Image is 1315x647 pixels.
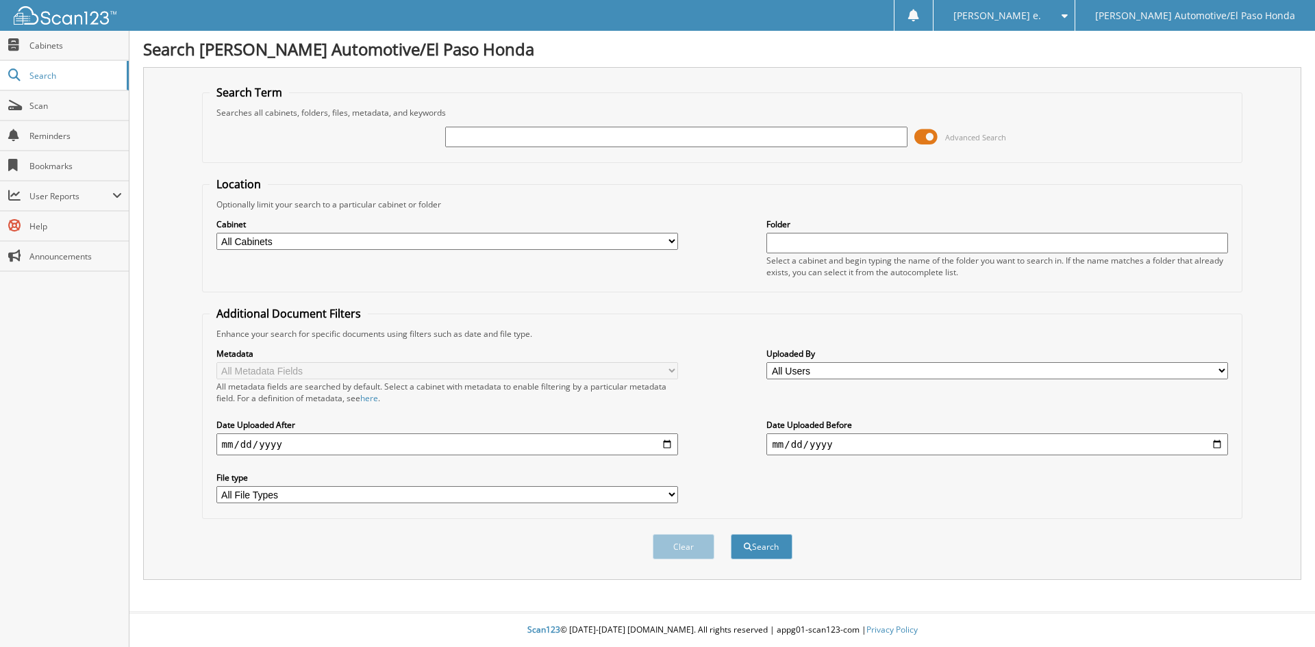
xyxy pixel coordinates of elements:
[29,220,122,232] span: Help
[143,38,1301,60] h1: Search [PERSON_NAME] Automotive/El Paso Honda
[29,100,122,112] span: Scan
[360,392,378,404] a: here
[210,85,289,100] legend: Search Term
[29,70,120,81] span: Search
[866,624,918,635] a: Privacy Policy
[766,348,1228,359] label: Uploaded By
[29,160,122,172] span: Bookmarks
[29,130,122,142] span: Reminders
[29,251,122,262] span: Announcements
[953,12,1041,20] span: [PERSON_NAME] e.
[216,218,678,230] label: Cabinet
[766,218,1228,230] label: Folder
[527,624,560,635] span: Scan123
[129,613,1315,647] div: © [DATE]-[DATE] [DOMAIN_NAME]. All rights reserved | appg01-scan123-com |
[210,306,368,321] legend: Additional Document Filters
[766,433,1228,455] input: end
[216,348,678,359] label: Metadata
[1095,12,1295,20] span: [PERSON_NAME] Automotive/El Paso Honda
[29,190,112,202] span: User Reports
[216,472,678,483] label: File type
[945,132,1006,142] span: Advanced Search
[766,255,1228,278] div: Select a cabinet and begin typing the name of the folder you want to search in. If the name match...
[29,40,122,51] span: Cabinets
[210,328,1236,340] div: Enhance your search for specific documents using filters such as date and file type.
[210,199,1236,210] div: Optionally limit your search to a particular cabinet or folder
[731,534,792,559] button: Search
[766,419,1228,431] label: Date Uploaded Before
[210,177,268,192] legend: Location
[653,534,714,559] button: Clear
[216,381,678,404] div: All metadata fields are searched by default. Select a cabinet with metadata to enable filtering b...
[216,419,678,431] label: Date Uploaded After
[210,107,1236,118] div: Searches all cabinets, folders, files, metadata, and keywords
[14,6,116,25] img: scan123-logo-white.svg
[216,433,678,455] input: start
